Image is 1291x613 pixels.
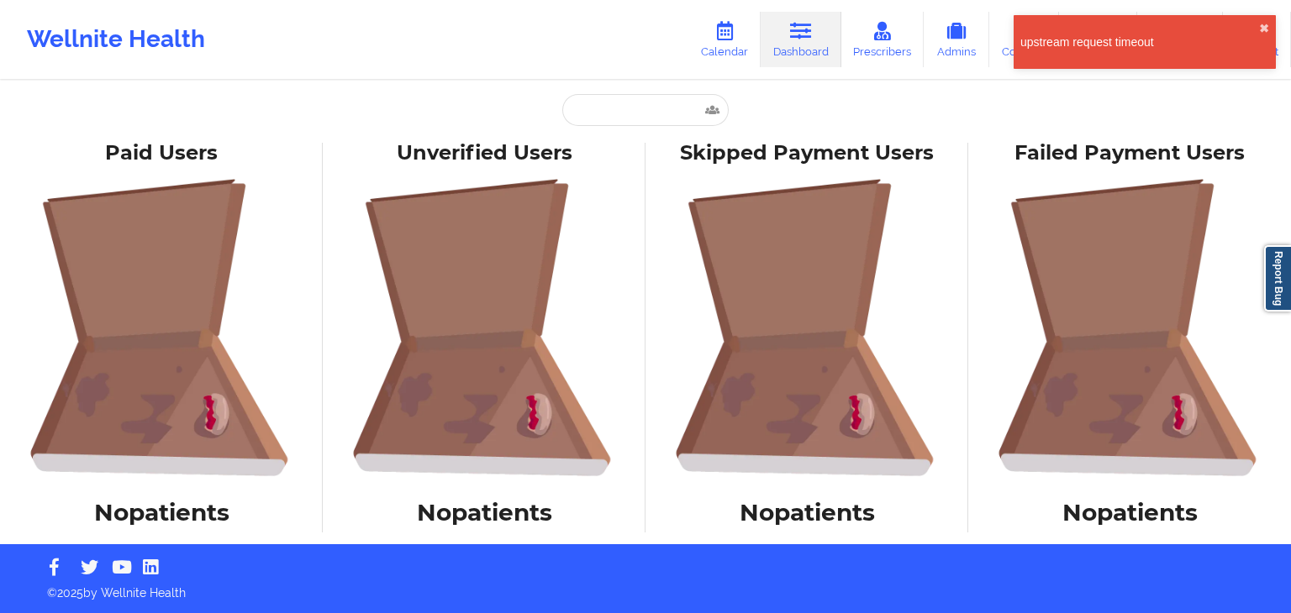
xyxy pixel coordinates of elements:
[841,12,925,67] a: Prescribers
[1020,34,1259,50] div: upstream request timeout
[35,573,1256,601] p: © 2025 by Wellnite Health
[688,12,761,67] a: Calendar
[335,140,634,166] div: Unverified Users
[657,178,956,477] img: foRBiVDZMKwAAAAASUVORK5CYII=
[335,497,634,527] h1: No patients
[980,140,1279,166] div: Failed Payment Users
[12,140,311,166] div: Paid Users
[1264,245,1291,312] a: Report Bug
[1259,22,1269,35] button: close
[657,497,956,527] h1: No patients
[989,12,1059,67] a: Coaches
[12,178,311,477] img: foRBiVDZMKwAAAAASUVORK5CYII=
[980,178,1279,477] img: foRBiVDZMKwAAAAASUVORK5CYII=
[924,12,989,67] a: Admins
[335,178,634,477] img: foRBiVDZMKwAAAAASUVORK5CYII=
[761,12,841,67] a: Dashboard
[12,497,311,527] h1: No patients
[657,140,956,166] div: Skipped Payment Users
[980,497,1279,527] h1: No patients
